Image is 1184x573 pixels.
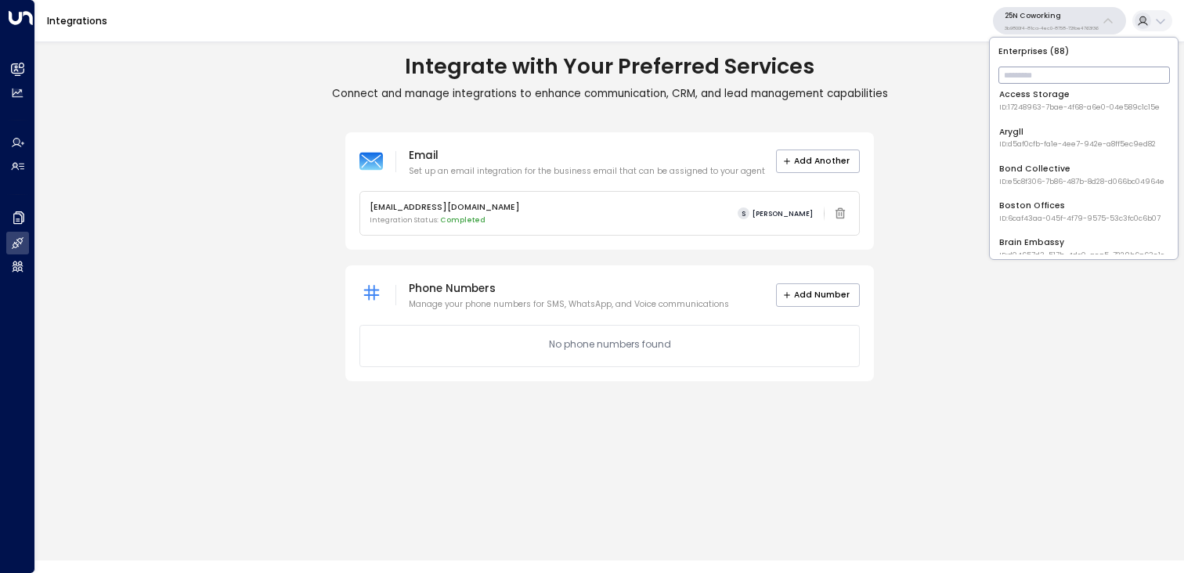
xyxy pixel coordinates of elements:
div: Brain Embassy [999,236,1164,261]
p: 25N Coworking [1005,11,1099,20]
p: 3b9800f4-81ca-4ec0-8758-72fbe4763f36 [1005,25,1099,31]
span: S [738,207,749,219]
p: Enterprises ( 88 ) [994,42,1173,60]
button: Add Another [776,150,861,173]
span: ID: d5af0cfb-fa1e-4ee7-942e-a8ff5ec9ed82 [999,139,1156,150]
p: Email [409,146,765,165]
p: No phone numbers found [549,337,671,351]
span: Completed [440,215,486,225]
p: Manage your phone numbers for SMS, WhatsApp, and Voice communications [409,298,729,311]
span: ID: 6caf43aa-045f-4f79-9575-53c3fc0c6b07 [999,214,1161,225]
p: Connect and manage integrations to enhance communication, CRM, and lead management capabilities [35,87,1184,101]
span: ID: d04657d3-517b-4dc0-aea5-7229b6a63e1c [999,250,1164,261]
span: [PERSON_NAME] [753,210,813,218]
span: Email integration cannot be deleted while linked to an active agent. Please deactivate the agent ... [830,204,850,224]
span: ID: e5c8f306-7b86-487b-8d28-d066bc04964e [999,177,1164,188]
p: [EMAIL_ADDRESS][DOMAIN_NAME] [370,201,520,214]
button: 25N Coworking3b9800f4-81ca-4ec0-8758-72fbe4763f36 [993,7,1126,34]
div: Arygll [999,126,1156,150]
button: Add Number [776,283,861,307]
div: Bond Collective [999,163,1164,187]
span: ID: 17248963-7bae-4f68-a6e0-04e589c1c15e [999,103,1160,114]
button: S[PERSON_NAME] [733,205,818,222]
a: Integrations [47,14,107,27]
h1: Integrate with Your Preferred Services [35,53,1184,79]
div: Access Storage [999,88,1160,113]
p: Integration Status: [370,215,520,226]
p: Set up an email integration for the business email that can be assigned to your agent [409,165,765,178]
p: Phone Numbers [409,279,729,298]
div: Boston Offices [999,200,1161,224]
